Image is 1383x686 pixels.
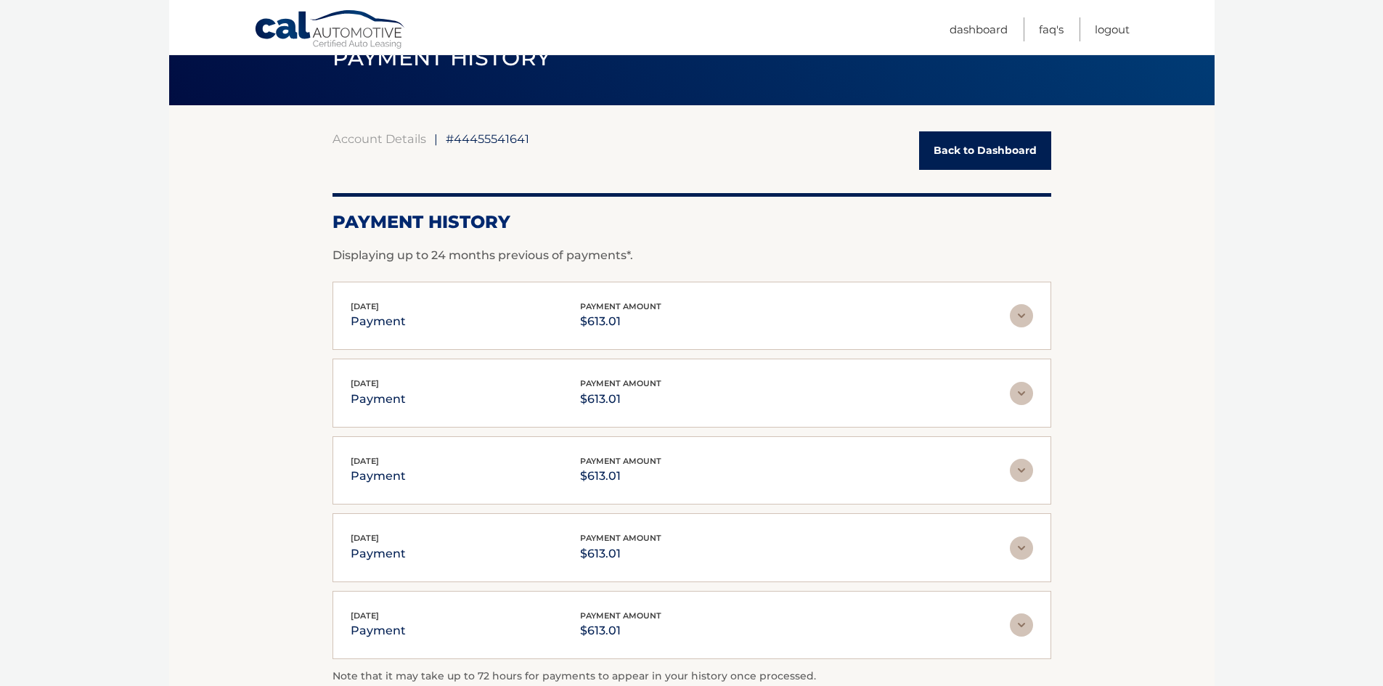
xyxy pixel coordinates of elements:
[351,301,379,311] span: [DATE]
[1039,17,1064,41] a: FAQ's
[351,533,379,543] span: [DATE]
[580,466,661,486] p: $613.01
[1010,459,1033,482] img: accordion-rest.svg
[351,311,406,332] p: payment
[580,533,661,543] span: payment amount
[919,131,1051,170] a: Back to Dashboard
[1010,536,1033,560] img: accordion-rest.svg
[580,378,661,388] span: payment amount
[580,311,661,332] p: $613.01
[254,9,407,52] a: Cal Automotive
[1010,304,1033,327] img: accordion-rest.svg
[1010,613,1033,637] img: accordion-rest.svg
[580,456,661,466] span: payment amount
[434,131,438,146] span: |
[351,621,406,641] p: payment
[333,247,1051,264] p: Displaying up to 24 months previous of payments*.
[333,211,1051,233] h2: Payment History
[1010,382,1033,405] img: accordion-rest.svg
[950,17,1008,41] a: Dashboard
[351,544,406,564] p: payment
[580,301,661,311] span: payment amount
[351,389,406,409] p: payment
[580,389,661,409] p: $613.01
[351,456,379,466] span: [DATE]
[580,621,661,641] p: $613.01
[446,131,529,146] span: #44455541641
[333,131,426,146] a: Account Details
[580,544,661,564] p: $613.01
[333,668,1051,685] p: Note that it may take up to 72 hours for payments to appear in your history once processed.
[351,466,406,486] p: payment
[1095,17,1130,41] a: Logout
[333,44,551,71] span: PAYMENT HISTORY
[351,378,379,388] span: [DATE]
[580,611,661,621] span: payment amount
[351,611,379,621] span: [DATE]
